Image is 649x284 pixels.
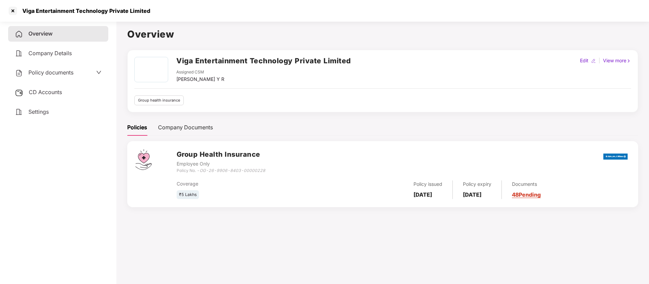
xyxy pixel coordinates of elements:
a: 48 Pending [512,191,541,198]
img: rightIcon [626,59,631,63]
i: OG-26-9906-8403-00000228 [200,168,265,173]
b: [DATE] [463,191,482,198]
div: Policies [127,123,147,132]
div: Group health insurance [134,95,184,105]
h3: Group Health Insurance [177,149,265,160]
div: Viga Entertainment Technology Private Limited [18,7,150,14]
img: svg+xml;base64,PHN2ZyB4bWxucz0iaHR0cDovL3d3dy53My5vcmcvMjAwMC9zdmciIHdpZHRoPSIyNCIgaGVpZ2h0PSIyNC... [15,30,23,38]
span: Settings [28,108,49,115]
div: ₹5 Lakhs [177,190,199,199]
h2: Viga Entertainment Technology Private Limited [176,55,351,66]
img: bajaj.png [603,149,628,164]
span: CD Accounts [29,89,62,95]
div: Policy expiry [463,180,491,188]
div: View more [602,57,632,64]
div: Policy No. - [177,168,265,174]
div: Edit [579,57,590,64]
div: Assigned CSM [176,69,224,75]
div: Employee Only [177,160,265,168]
img: editIcon [591,59,596,63]
div: | [597,57,602,64]
div: Policy issued [413,180,442,188]
span: Policy documents [28,69,73,76]
img: svg+xml;base64,PHN2ZyB4bWxucz0iaHR0cDovL3d3dy53My5vcmcvMjAwMC9zdmciIHdpZHRoPSIyNCIgaGVpZ2h0PSIyNC... [15,49,23,58]
img: svg+xml;base64,PHN2ZyB4bWxucz0iaHR0cDovL3d3dy53My5vcmcvMjAwMC9zdmciIHdpZHRoPSI0Ny43MTQiIGhlaWdodD... [135,149,152,170]
div: [PERSON_NAME] Y R [176,75,224,83]
div: Documents [512,180,541,188]
span: Company Details [28,50,72,57]
span: down [96,70,102,75]
div: Company Documents [158,123,213,132]
h1: Overview [127,27,638,42]
div: Coverage [177,180,328,188]
img: svg+xml;base64,PHN2ZyB4bWxucz0iaHR0cDovL3d3dy53My5vcmcvMjAwMC9zdmciIHdpZHRoPSIyNCIgaGVpZ2h0PSIyNC... [15,108,23,116]
span: Overview [28,30,52,37]
b: [DATE] [413,191,432,198]
img: svg+xml;base64,PHN2ZyB3aWR0aD0iMjUiIGhlaWdodD0iMjQiIHZpZXdCb3g9IjAgMCAyNSAyNCIgZmlsbD0ibm9uZSIgeG... [15,89,23,97]
img: svg+xml;base64,PHN2ZyB4bWxucz0iaHR0cDovL3d3dy53My5vcmcvMjAwMC9zdmciIHdpZHRoPSIyNCIgaGVpZ2h0PSIyNC... [15,69,23,77]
